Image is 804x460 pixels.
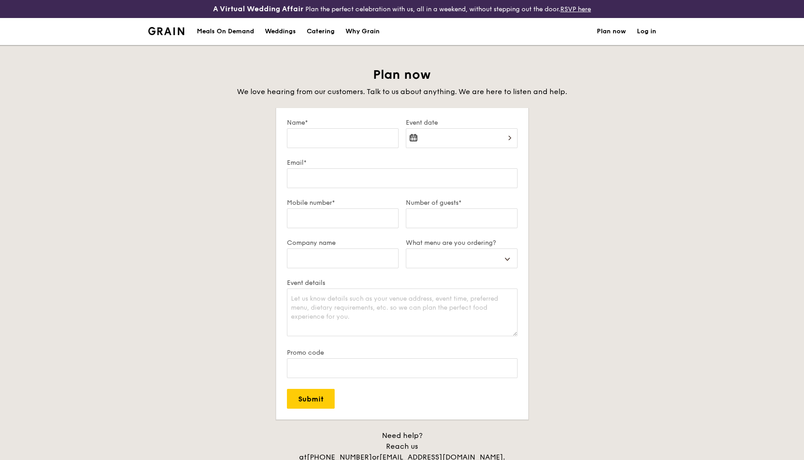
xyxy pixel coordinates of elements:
[213,4,304,14] h4: A Virtual Wedding Affair
[560,5,591,13] a: RSVP here
[287,239,399,247] label: Company name
[287,159,518,167] label: Email*
[637,18,656,45] a: Log in
[265,18,296,45] div: Weddings
[373,67,431,82] span: Plan now
[307,18,335,45] div: Catering
[287,389,335,409] input: Submit
[597,18,626,45] a: Plan now
[406,239,518,247] label: What menu are you ordering?
[143,4,662,14] div: Plan the perfect celebration with us, all in a weekend, without stepping out the door.
[197,18,254,45] div: Meals On Demand
[406,199,518,207] label: Number of guests*
[287,119,399,126] label: Name*
[191,18,259,45] a: Meals On Demand
[301,18,340,45] a: Catering
[287,199,399,207] label: Mobile number*
[345,18,380,45] div: Why Grain
[237,87,567,96] span: We love hearing from our customers. Talk to us about anything. We are here to listen and help.
[148,27,185,35] img: Grain
[259,18,301,45] a: Weddings
[340,18,385,45] a: Why Grain
[406,119,518,126] label: Event date
[287,289,518,336] textarea: Let us know details such as your venue address, event time, preferred menu, dietary requirements,...
[148,27,185,35] a: Logotype
[287,349,518,356] label: Promo code
[287,279,518,287] label: Event details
